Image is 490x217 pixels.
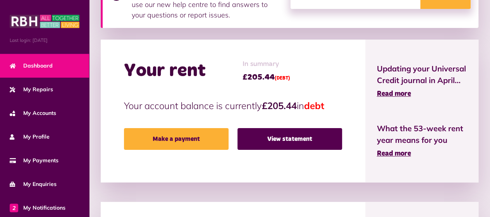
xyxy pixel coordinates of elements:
[10,62,53,70] span: Dashboard
[10,133,50,141] span: My Profile
[377,123,467,159] a: What the 53-week rent year means for you Read more
[377,90,411,97] span: Read more
[124,60,206,82] h2: Your rent
[124,128,229,150] a: Make a payment
[124,99,342,113] p: Your account balance is currently in
[10,37,79,44] span: Last login: [DATE]
[377,150,411,157] span: Read more
[10,14,79,29] img: MyRBH
[237,128,342,150] a: View statement
[377,123,467,146] span: What the 53-week rent year means for you
[242,59,290,69] span: In summary
[10,180,57,188] span: My Enquiries
[275,76,290,81] span: (DEBT)
[377,63,467,86] span: Updating your Universal Credit journal in April...
[10,203,18,212] span: 2
[262,100,297,111] strong: £205.44
[304,100,324,111] span: debt
[10,109,56,117] span: My Accounts
[377,63,467,99] a: Updating your Universal Credit journal in April... Read more
[10,85,53,94] span: My Repairs
[10,204,65,212] span: My Notifications
[10,156,58,165] span: My Payments
[242,71,290,83] span: £205.44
